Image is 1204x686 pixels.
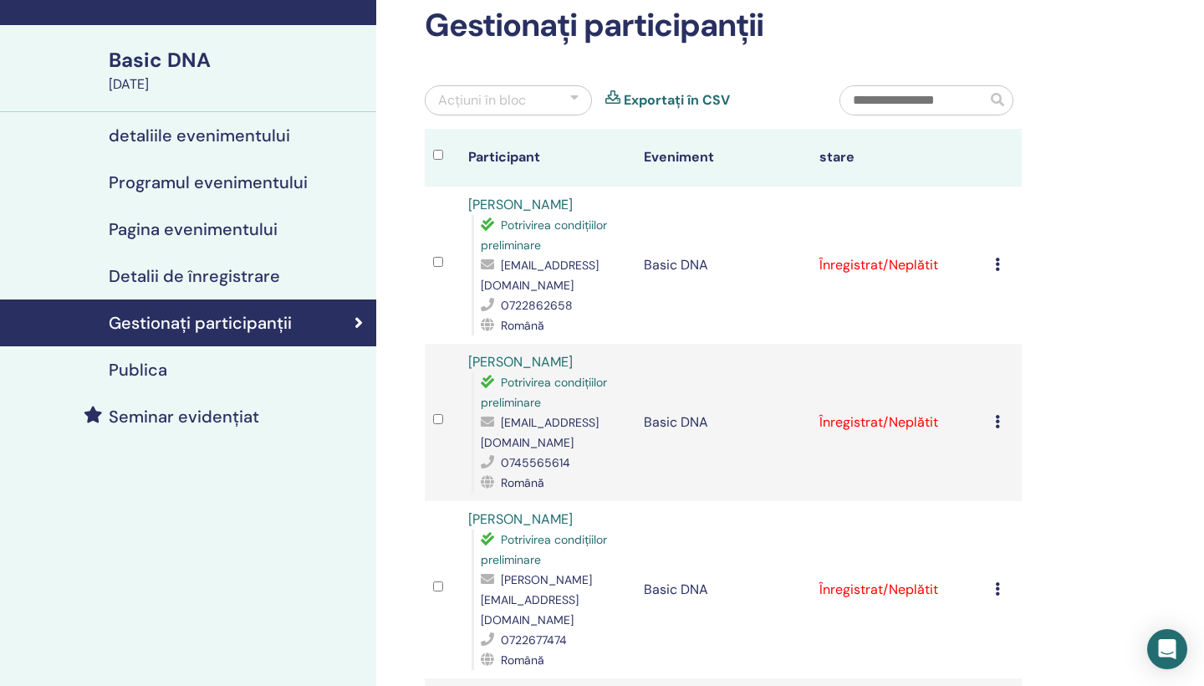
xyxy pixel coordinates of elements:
[481,375,607,410] span: Potrivirea condițiilor preliminare
[438,90,526,110] div: Acțiuni în bloc
[501,653,544,668] span: Română
[109,125,290,146] h4: detaliile evenimentului
[635,129,811,187] th: Eveniment
[99,46,376,95] a: Basic DNA[DATE]
[109,172,308,192] h4: Programul evenimentului
[109,74,366,95] div: [DATE]
[481,532,607,567] span: Potrivirea condițiilor preliminare
[109,407,259,427] h4: Seminar evidențiat
[481,572,592,627] span: [PERSON_NAME][EMAIL_ADDRESS][DOMAIN_NAME]
[109,219,278,239] h4: Pagina evenimentului
[501,455,570,470] span: 0745565614
[460,129,635,187] th: Participant
[811,129,987,187] th: stare
[501,632,567,648] span: 0722677474
[624,90,730,110] a: Exportați în CSV
[109,313,292,333] h4: Gestionați participanții
[501,318,544,333] span: Română
[635,344,811,501] td: Basic DNA
[425,7,1022,45] h2: Gestionați participanții
[635,187,811,344] td: Basic DNA
[468,196,573,213] a: [PERSON_NAME]
[481,218,607,253] span: Potrivirea condițiilor preliminare
[109,266,280,286] h4: Detalii de înregistrare
[635,501,811,678] td: Basic DNA
[109,46,366,74] div: Basic DNA
[481,258,599,293] span: [EMAIL_ADDRESS][DOMAIN_NAME]
[481,415,599,450] span: [EMAIL_ADDRESS][DOMAIN_NAME]
[109,360,167,380] h4: Publica
[468,353,573,371] a: [PERSON_NAME]
[468,510,573,528] a: [PERSON_NAME]
[501,298,573,313] span: 0722862658
[1147,629,1187,669] div: Open Intercom Messenger
[501,475,544,490] span: Română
